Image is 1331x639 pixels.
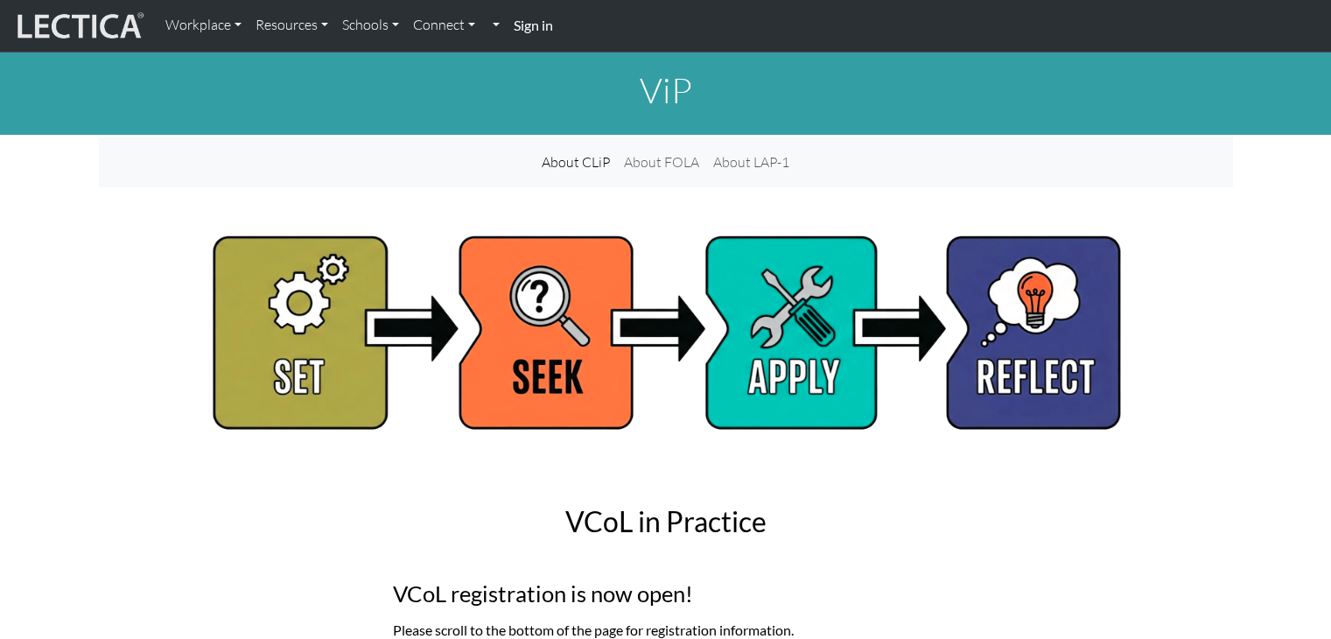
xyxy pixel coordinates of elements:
a: Connect [406,7,482,44]
h3: VCoL registration is now open! [393,580,939,607]
a: Workplace [158,7,249,44]
a: Sign in [507,7,560,45]
img: Ad image [204,229,1128,435]
a: About LAP-1 [706,144,796,180]
a: Schools [335,7,406,44]
h6: Please scroll to the bottom of the page for registration information. [393,621,939,638]
strong: Sign in [514,17,553,33]
h2: VCoL in Practice [393,505,939,538]
a: About CLiP [535,144,617,180]
h1: ViP [99,69,1233,111]
a: Resources [249,7,335,44]
a: About FOLA [617,144,706,180]
img: lecticalive [13,10,144,43]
